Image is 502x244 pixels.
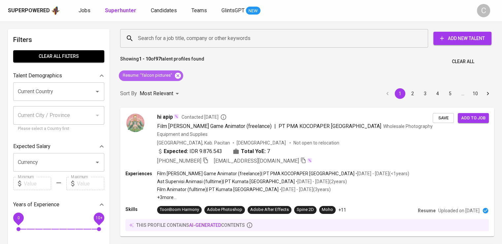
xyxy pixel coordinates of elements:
button: Go to page 10 [470,88,481,99]
p: • [DATE] - [DATE] ( <1 years ) [354,170,409,177]
span: Resume : "falcon pictures" [119,72,176,79]
span: AI-generated [189,223,221,228]
span: Wholesale Photography Equipment and Supplies [157,124,433,137]
p: Experiences [125,170,157,177]
button: Go to page 2 [407,88,418,99]
span: 0 [17,216,19,220]
div: Expected Salary [13,140,104,153]
a: Superhunter [105,7,138,15]
button: Open [93,87,102,96]
img: magic_wand.svg [307,158,312,163]
b: Superhunter [105,7,136,14]
span: GlintsGPT [221,7,245,14]
div: IDR 9.876.543 [157,147,222,155]
b: 97 [155,56,161,61]
div: Talent Demographics [13,69,104,82]
img: magic_wand.svg [174,114,179,119]
span: Add New Talent [439,34,486,43]
span: 7 [267,147,270,155]
span: PT PMA KOCOPAPER [GEOGRAPHIC_DATA] [279,123,381,129]
span: [PHONE_NUMBER] [157,158,201,164]
div: … [457,90,468,97]
p: • [DATE] - [DATE] ( 2 years ) [295,178,347,185]
span: Clear All filters [18,52,99,61]
button: Go to page 3 [420,88,430,99]
span: NEW [246,8,260,14]
p: Uploaded on [DATE] [438,207,480,214]
b: 1 - 10 [139,56,151,61]
p: Skills [125,206,157,213]
p: Film [PERSON_NAME] Game Animator (freelance) | PT PMA KOCOPAPER [GEOGRAPHIC_DATA] [157,170,354,177]
p: +11 [338,207,346,213]
p: Years of Experience [13,201,59,209]
div: Adobe Photoshop [207,207,242,213]
span: Add to job [461,114,485,122]
button: Add New Talent [433,32,491,45]
span: Clear All [452,58,474,66]
a: Jobs [79,7,92,15]
div: ToonBoom Harmony [160,207,199,213]
button: Go to page 5 [445,88,455,99]
input: Value [77,177,104,190]
a: Teams [191,7,208,15]
button: Go to next page [483,88,493,99]
p: • [DATE] - [DATE] ( 3 years ) [279,186,331,193]
span: 10+ [95,216,102,220]
img: 1c8025c95de64c1dd529a3eb00b2f986.jpg [125,113,145,133]
p: Ast Supervisi Animasi (fulltime) | PT Kumata [GEOGRAPHIC_DATA] [157,178,295,185]
span: Film [PERSON_NAME] Game Animator (freelance) [157,123,272,129]
button: Open [93,158,102,167]
span: Candidates [151,7,177,14]
span: Save [436,114,451,122]
div: Superpowered [8,7,50,15]
p: Expected Salary [13,142,50,150]
div: C [477,4,490,17]
button: Clear All [449,56,477,68]
span: | [274,122,276,130]
div: Moho [322,207,333,213]
span: Contacted [DATE] [182,114,227,120]
button: Save [433,113,454,123]
nav: pagination navigation [381,88,494,99]
span: Jobs [79,7,90,14]
button: Go to page 4 [432,88,443,99]
svg: By Batam recruiter [220,114,227,120]
p: this profile contains contents [136,222,245,228]
img: app logo [51,6,60,16]
span: Teams [191,7,207,14]
div: Years of Experience [13,198,104,211]
a: hi apipContacted [DATE]Film [PERSON_NAME] Game Animator (freelance)|PT PMA KOCOPAPER [GEOGRAPHIC_... [120,108,494,236]
span: [DEMOGRAPHIC_DATA] [237,140,287,146]
h6: Filters [13,34,104,45]
div: Spine 2D [297,207,314,213]
input: Value [24,177,51,190]
div: Adobe After Effects [250,207,289,213]
b: Total YoE: [241,147,266,155]
p: Sort By [120,90,137,98]
div: [GEOGRAPHIC_DATA], Kab. Pacitan [157,140,230,146]
button: page 1 [395,88,405,99]
p: Most Relevant [140,90,173,98]
a: Superpoweredapp logo [8,6,60,16]
p: +3 more ... [157,194,409,201]
button: Add to job [458,113,489,123]
button: Clear All filters [13,50,104,62]
div: Most Relevant [140,88,181,100]
b: Expected: [164,147,188,155]
p: Showing of talent profiles found [120,56,204,68]
span: hi apip [157,113,173,121]
p: Talent Demographics [13,72,62,80]
p: Please select a Country first [18,126,100,132]
p: Resume [418,207,436,214]
a: Candidates [151,7,178,15]
div: Resume: "falcon pictures" [119,70,183,81]
p: Film Animator (fulltime) | PT Kumata [GEOGRAPHIC_DATA] [157,186,279,193]
p: Not open to relocation [293,140,339,146]
span: [EMAIL_ADDRESS][DOMAIN_NAME] [214,158,299,164]
a: GlintsGPT NEW [221,7,260,15]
